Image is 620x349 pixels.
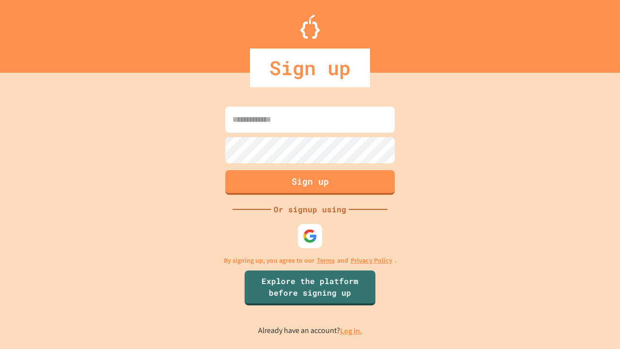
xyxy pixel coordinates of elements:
[258,325,362,337] p: Already have an account?
[300,15,320,39] img: Logo.svg
[351,255,392,266] a: Privacy Policy
[250,48,370,87] div: Sign up
[245,270,375,305] a: Explore the platform before signing up
[317,255,335,266] a: Terms
[303,229,317,243] img: google-icon.svg
[225,170,395,195] button: Sign up
[271,204,349,215] div: Or signup using
[340,326,362,336] a: Log in.
[224,255,397,266] p: By signing up, you agree to our and .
